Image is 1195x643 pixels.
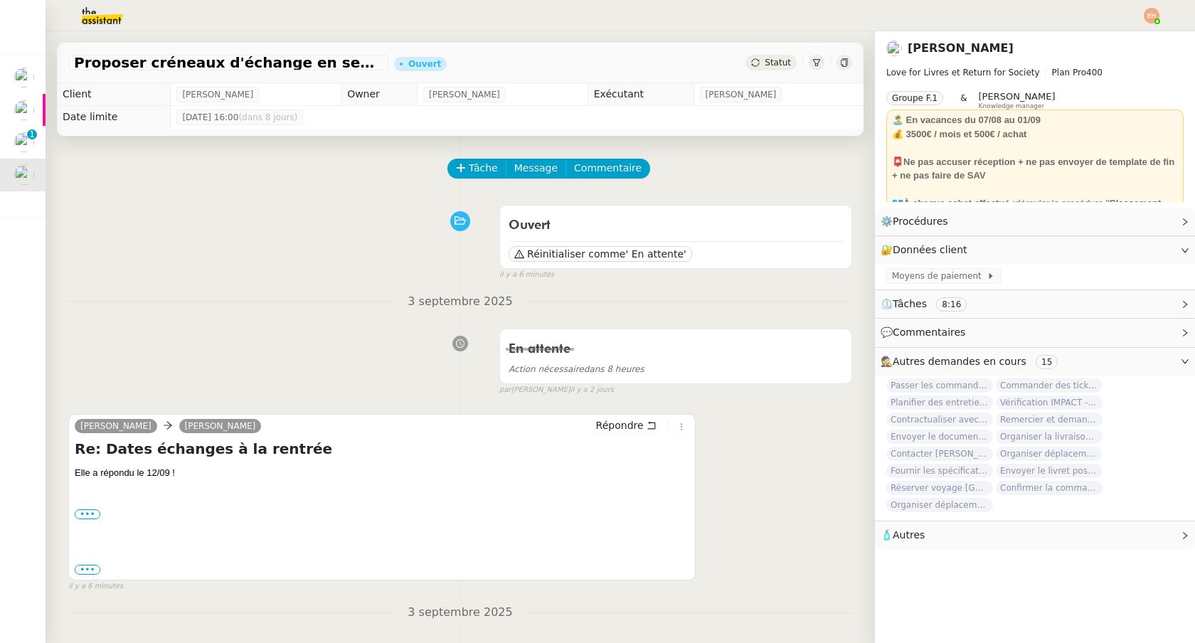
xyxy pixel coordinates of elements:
span: [PERSON_NAME] [706,87,777,102]
span: Commentaire [574,160,642,176]
span: Procédures [893,216,948,227]
span: En attente [509,343,570,356]
span: Remercier et demander un CV [996,413,1103,427]
div: 💬Commentaires [875,319,1195,346]
label: ••• [75,509,100,519]
a: [PERSON_NAME] [179,420,262,432]
strong: 📮Ne pas accuser réception + ne pas envoyer de template de fin + ne pas faire de SAV [892,156,1174,181]
span: Commander des tickets restaurants [GEOGRAPHIC_DATA] - [DATE] [996,378,1103,393]
span: Réinitialiser comme [527,247,625,261]
span: [PERSON_NAME] [979,91,1056,102]
td: Date limite [57,106,171,129]
span: Envoyer le document complété à Actes Sud [886,430,993,444]
div: ⏲️Tâches 8:16 [875,290,1195,318]
nz-badge-sup: 1 [27,129,37,139]
img: users%2Ff7AvM1H5WROKDkFYQNHz8zv46LV2%2Favatar%2Ffa026806-15e4-4312-a94b-3cc825a940eb [14,68,34,87]
span: Organiser déplacement à [GEOGRAPHIC_DATA] pour colloque [996,447,1103,461]
span: Moyens de paiement [892,269,987,283]
span: Réserver voyage [GEOGRAPHIC_DATA] [886,481,993,495]
a: [PERSON_NAME] [75,420,157,432]
img: users%2FtFhOaBya8rNVU5KG7br7ns1BCvi2%2Favatar%2Faa8c47da-ee6c-4101-9e7d-730f2e64f978 [14,165,34,185]
span: 🔐 [881,242,973,258]
div: 🧴Autres [875,521,1195,549]
span: [DATE] 16:00 [182,110,297,124]
span: 🕵️ [881,356,1063,367]
nz-tag: 8:16 [936,297,967,312]
span: Fournir les spécifications de l'étagère [886,464,993,478]
span: Proposer créneaux d'échange en septembre [74,55,383,70]
span: 3 septembre 2025 [396,292,524,312]
span: Planifier des entretiens de recrutement [886,395,993,410]
span: 🧴 [881,529,925,541]
div: dérouler la procédure " " [892,196,1178,224]
td: Owner [341,83,418,106]
span: Message [514,160,558,176]
span: Tâche [469,160,498,176]
span: 3 septembre 2025 [396,603,524,622]
u: 💶À chaque achat effectué : [892,198,1016,208]
span: il y a 6 minutes [499,269,554,281]
h4: Re: Dates échanges à la rentrée [75,439,689,459]
span: ' En attente' [625,247,686,261]
span: Ouvert [509,219,551,232]
div: 🔐Données client [875,236,1195,264]
img: users%2FtFhOaBya8rNVU5KG7br7ns1BCvi2%2Favatar%2Faa8c47da-ee6c-4101-9e7d-730f2e64f978 [14,100,34,120]
strong: 🏝️﻿ En vacances du 07/08 au 01/09 [892,115,1041,125]
span: Passer les commandes de livres Impactes [886,378,993,393]
span: il y a 2 jours [570,384,614,396]
span: Envoyer le livret post-séminaire [996,464,1103,478]
span: [PERSON_NAME] [429,87,500,102]
span: ⏲️ [881,298,979,309]
span: par [499,384,511,396]
span: Confirmer la commande des bibliothèques [996,481,1103,495]
span: Contractualiser avec SKEMA pour apprentissage [886,413,993,427]
div: 🕵️Autres demandes en cours 15 [875,348,1195,376]
app-user-label: Knowledge manager [979,91,1056,110]
button: Commentaire [565,159,650,179]
span: il y a 6 minutes [68,580,123,592]
span: 400 [1086,68,1103,78]
span: Autres [893,529,925,541]
td: Client [57,83,171,106]
span: Vérification IMPACT - AEPC CONCORDE [996,395,1103,410]
div: Ouvert [408,60,441,68]
img: users%2FtFhOaBya8rNVU5KG7br7ns1BCvi2%2Favatar%2Faa8c47da-ee6c-4101-9e7d-730f2e64f978 [14,132,34,152]
span: (dans 8 jours) [238,112,297,122]
span: Répondre [596,418,644,432]
span: Love for Livres et Return for Society [886,68,1040,78]
span: & [960,91,967,110]
span: 💬 [881,326,972,338]
img: svg [1144,8,1159,23]
label: ••• [75,565,100,575]
span: Commentaires [893,326,965,338]
span: Statut [765,58,791,68]
span: Action nécessaire [509,364,584,374]
nz-tag: Groupe F.1 [886,91,943,105]
span: Contacter [PERSON_NAME] pour sessions post-formation [886,447,993,461]
span: ⚙️ [881,213,955,230]
button: Répondre [591,418,662,433]
nz-tag: 15 [1036,355,1058,369]
button: Message [506,159,566,179]
span: [PERSON_NAME] [182,87,253,102]
img: users%2FtFhOaBya8rNVU5KG7br7ns1BCvi2%2Favatar%2Faa8c47da-ee6c-4101-9e7d-730f2e64f978 [886,41,902,56]
button: Tâche [447,159,506,179]
span: Tâches [893,298,927,309]
span: Données client [893,244,967,255]
p: 1 [29,129,35,142]
span: Organiser déplacement à [GEOGRAPHIC_DATA] [886,498,993,512]
span: Autres demandes en cours [893,356,1026,367]
strong: 💰 3500€ / mois et 500€ / achat [892,129,1026,139]
div: Elle a répondu le 12/09 ! [75,466,689,480]
span: Plan Pro [1052,68,1086,78]
div: ⚙️Procédures [875,208,1195,235]
small: [PERSON_NAME] [499,384,614,396]
span: dans 8 heures [509,364,644,374]
a: [PERSON_NAME] [908,41,1014,55]
td: Exécutant [588,83,694,106]
span: Organiser la livraison à [GEOGRAPHIC_DATA] [996,430,1103,444]
button: Réinitialiser comme' En attente' [509,246,692,262]
span: Knowledge manager [979,102,1045,110]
